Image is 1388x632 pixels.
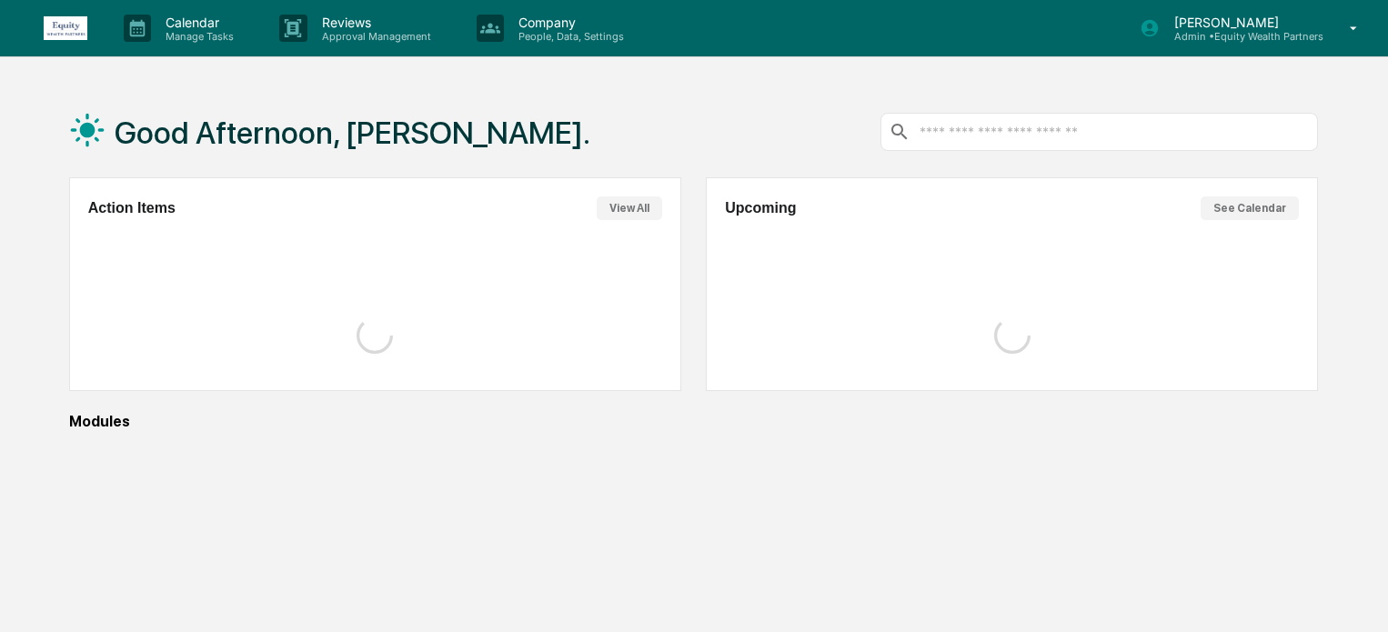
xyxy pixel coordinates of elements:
h2: Upcoming [725,200,796,216]
button: See Calendar [1201,196,1299,220]
p: People, Data, Settings [504,30,633,43]
p: Admin • Equity Wealth Partners [1160,30,1323,43]
h2: Action Items [88,200,176,216]
p: Company [504,15,633,30]
img: logo [44,16,87,40]
p: [PERSON_NAME] [1160,15,1323,30]
h1: Good Afternoon, [PERSON_NAME]. [115,115,590,151]
p: Calendar [151,15,243,30]
p: Manage Tasks [151,30,243,43]
p: Approval Management [307,30,440,43]
p: Reviews [307,15,440,30]
button: View All [597,196,662,220]
div: Modules [69,413,1318,430]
